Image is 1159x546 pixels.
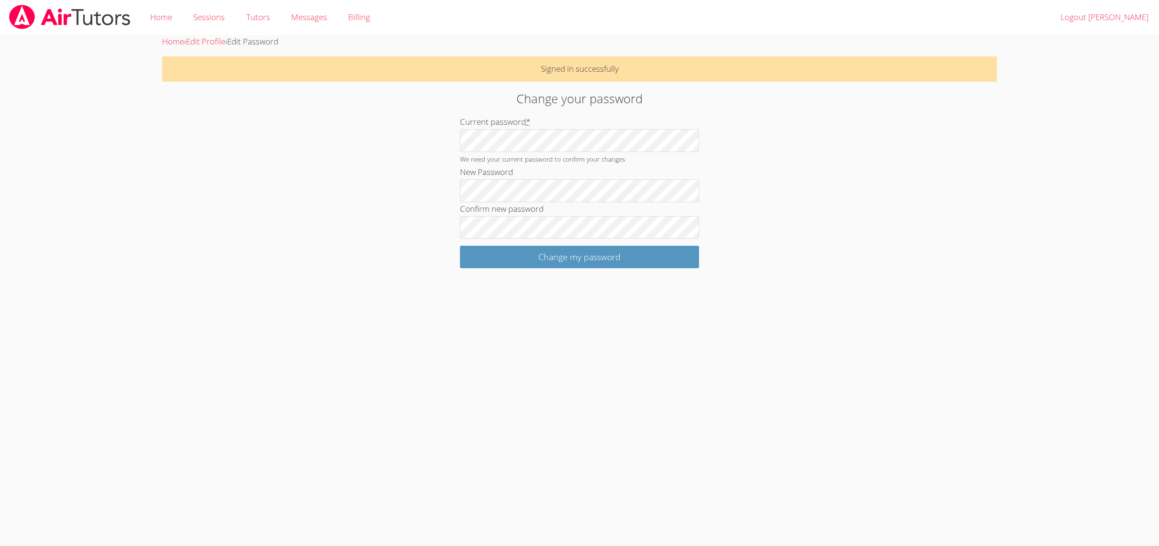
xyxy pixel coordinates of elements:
h2: Change your password [267,89,893,108]
label: Current password [460,116,530,127]
span: Edit Password [227,36,278,47]
abbr: required [526,116,530,127]
input: Change my password [460,246,699,268]
div: › › [162,35,996,49]
label: Confirm new password [460,203,544,214]
label: New Password [460,166,513,177]
a: Home [162,36,184,47]
small: We need your current password to confirm your changes [460,154,625,164]
img: airtutors_banner-c4298cdbf04f3fff15de1276eac7730deb9818008684d7c2e4769d2f7ddbe033.png [8,5,131,29]
span: Messages [291,11,327,22]
p: Signed in successfully [162,56,996,82]
a: Edit Profile [186,36,225,47]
